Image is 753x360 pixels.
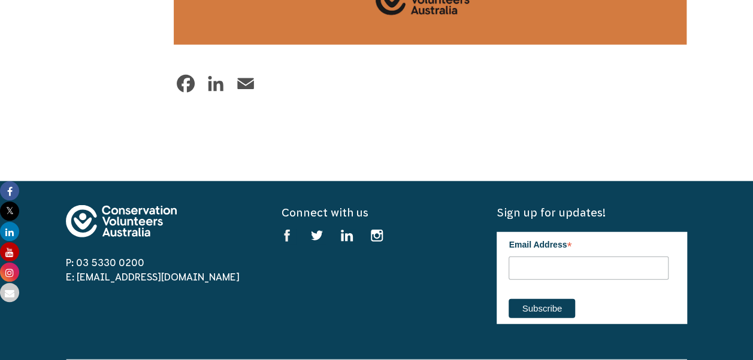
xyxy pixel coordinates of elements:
[509,299,575,318] input: Subscribe
[174,72,198,96] a: Facebook
[204,72,228,96] a: LinkedIn
[66,257,144,268] a: P: 03 5330 0200
[497,205,687,220] h5: Sign up for updates!
[234,72,258,96] a: Email
[66,205,177,237] img: logo-footer.svg
[66,271,240,282] a: E: [EMAIL_ADDRESS][DOMAIN_NAME]
[509,232,669,255] label: Email Address
[281,205,471,220] h5: Connect with us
